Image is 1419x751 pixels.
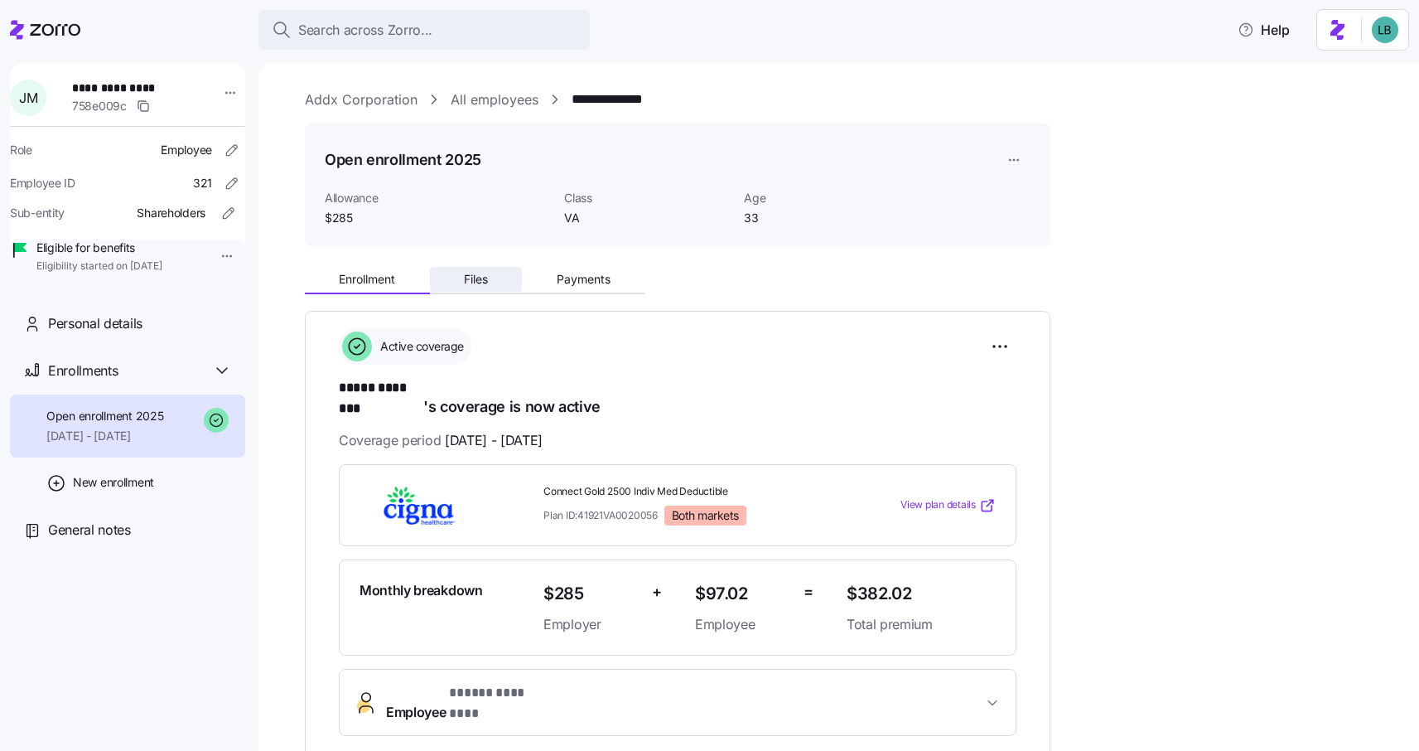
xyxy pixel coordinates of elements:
[10,142,32,158] span: Role
[46,408,163,424] span: Open enrollment 2025
[258,10,590,50] button: Search across Zorro...
[161,142,212,158] span: Employee
[48,313,142,334] span: Personal details
[73,474,154,491] span: New enrollment
[744,190,910,206] span: Age
[672,508,739,523] span: Both markets
[360,487,479,525] img: Cigna Healthcare
[137,205,205,221] span: Shareholders
[375,338,464,355] span: Active coverage
[325,149,481,170] h1: Open enrollment 2025
[564,210,731,226] span: VA
[847,580,996,608] span: $382.02
[744,210,910,226] span: 33
[298,20,432,41] span: Search across Zorro...
[543,614,639,635] span: Employer
[564,190,731,206] span: Class
[386,683,541,723] span: Employee
[543,580,639,608] span: $285
[36,240,162,256] span: Eligible for benefits
[464,274,488,285] span: Files
[305,90,417,110] a: Addx Corporation
[46,428,163,444] span: [DATE] - [DATE]
[36,259,162,274] span: Eligibility started on [DATE]
[543,508,658,522] span: Plan ID: 41921VA0020056
[543,485,833,499] span: Connect Gold 2500 Indiv Med Deductible
[804,580,813,604] span: =
[900,497,996,514] a: View plan details
[1224,13,1303,46] button: Help
[360,580,483,601] span: Monthly breakdown
[339,378,1016,417] h1: 's coverage is now active
[1238,20,1290,40] span: Help
[1372,17,1398,43] img: 55738f7c4ee29e912ff6c7eae6e0401b
[695,614,790,635] span: Employee
[451,90,538,110] a: All employees
[10,175,75,191] span: Employee ID
[72,98,127,114] span: 758e009c
[339,430,543,451] span: Coverage period
[695,580,790,608] span: $97.02
[557,274,611,285] span: Payments
[339,274,395,285] span: Enrollment
[19,91,37,104] span: J M
[48,520,131,540] span: General notes
[900,497,976,513] span: View plan details
[48,361,118,381] span: Enrollments
[325,190,551,206] span: Allowance
[193,175,212,191] span: 321
[325,210,551,226] span: $285
[10,205,65,221] span: Sub-entity
[652,580,662,604] span: +
[445,430,543,451] span: [DATE] - [DATE]
[847,614,996,635] span: Total premium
